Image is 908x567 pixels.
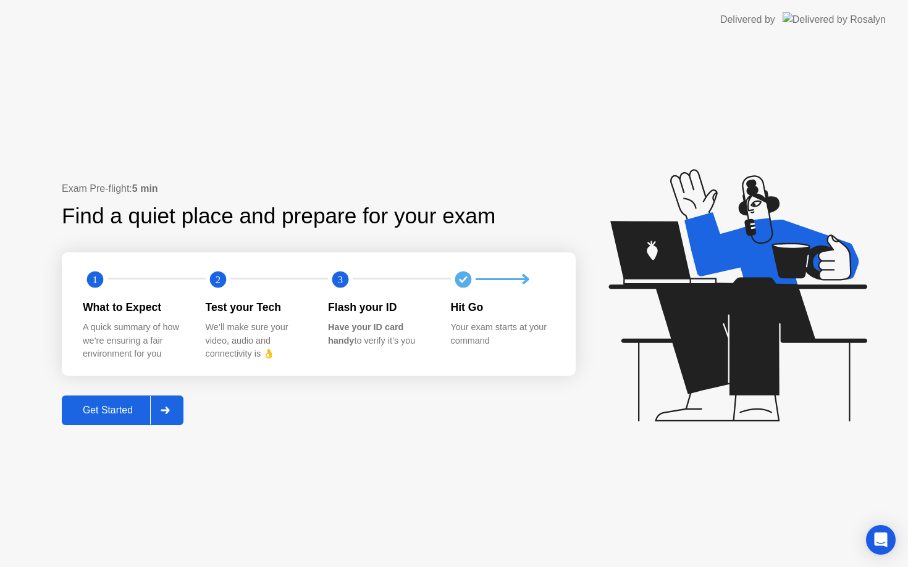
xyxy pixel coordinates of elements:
[328,322,403,346] b: Have your ID card handy
[62,200,497,233] div: Find a quiet place and prepare for your exam
[720,12,775,27] div: Delivered by
[93,273,98,285] text: 1
[83,299,186,315] div: What to Expect
[451,321,554,347] div: Your exam starts at your command
[783,12,886,27] img: Delivered by Rosalyn
[215,273,220,285] text: 2
[338,273,343,285] text: 3
[206,321,309,361] div: We’ll make sure your video, audio and connectivity is 👌
[132,183,158,194] b: 5 min
[62,395,183,425] button: Get Started
[206,299,309,315] div: Test your Tech
[451,299,554,315] div: Hit Go
[62,181,576,196] div: Exam Pre-flight:
[328,321,431,347] div: to verify it’s you
[83,321,186,361] div: A quick summary of how we’re ensuring a fair environment for you
[65,405,150,416] div: Get Started
[328,299,431,315] div: Flash your ID
[866,525,896,555] div: Open Intercom Messenger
